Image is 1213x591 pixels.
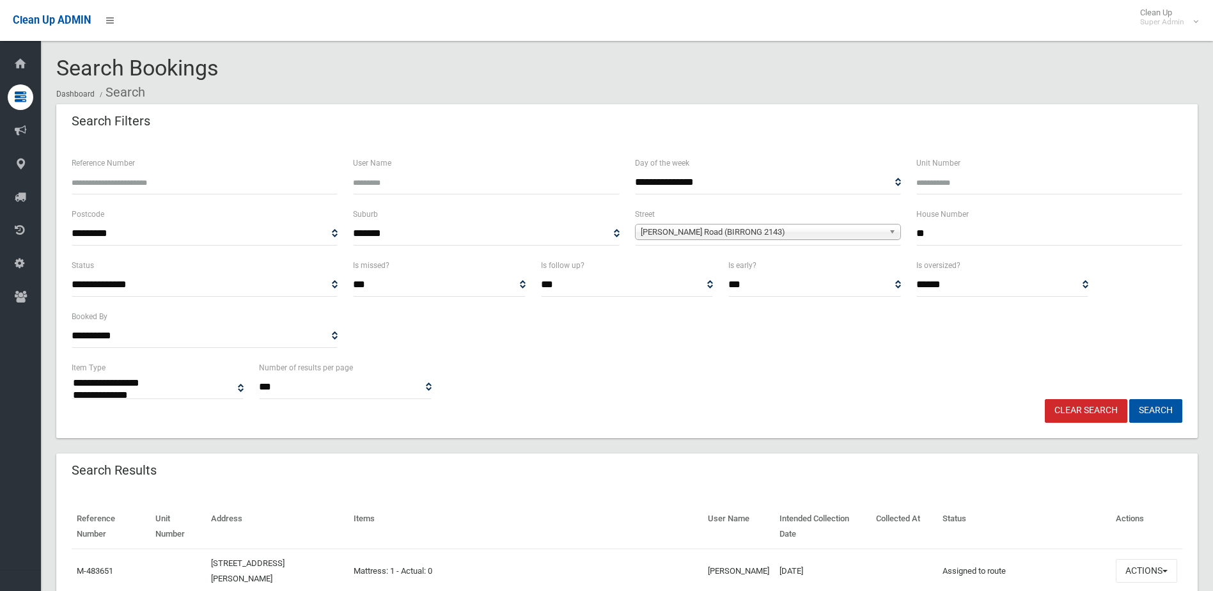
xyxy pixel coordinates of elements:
small: Super Admin [1140,17,1184,27]
label: Item Type [72,361,106,375]
button: Search [1129,399,1182,423]
th: Items [348,505,703,549]
label: Street [635,207,655,221]
span: Search Bookings [56,55,219,81]
span: Clean Up [1134,8,1197,27]
th: Intended Collection Date [774,505,871,549]
button: Actions [1116,559,1177,583]
label: User Name [353,156,391,170]
label: Is missed? [353,258,389,272]
a: Clear Search [1045,399,1127,423]
th: User Name [703,505,774,549]
th: Actions [1111,505,1182,549]
label: Is early? [728,258,756,272]
th: Unit Number [150,505,206,549]
header: Search Filters [56,109,166,134]
label: Status [72,258,94,272]
a: M-483651 [77,566,113,576]
label: Booked By [72,310,107,324]
span: Clean Up ADMIN [13,14,91,26]
label: Suburb [353,207,378,221]
label: Day of the week [635,156,689,170]
th: Status [937,505,1111,549]
label: Is oversized? [916,258,960,272]
a: Dashboard [56,90,95,98]
label: House Number [916,207,969,221]
label: Postcode [72,207,104,221]
th: Collected At [871,505,937,549]
li: Search [97,81,145,104]
label: Number of results per page [259,361,353,375]
label: Reference Number [72,156,135,170]
span: [PERSON_NAME] Road (BIRRONG 2143) [641,225,884,240]
th: Address [206,505,348,549]
th: Reference Number [72,505,150,549]
label: Is follow up? [541,258,584,272]
label: Unit Number [916,156,960,170]
a: [STREET_ADDRESS][PERSON_NAME] [211,558,285,583]
header: Search Results [56,458,172,483]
